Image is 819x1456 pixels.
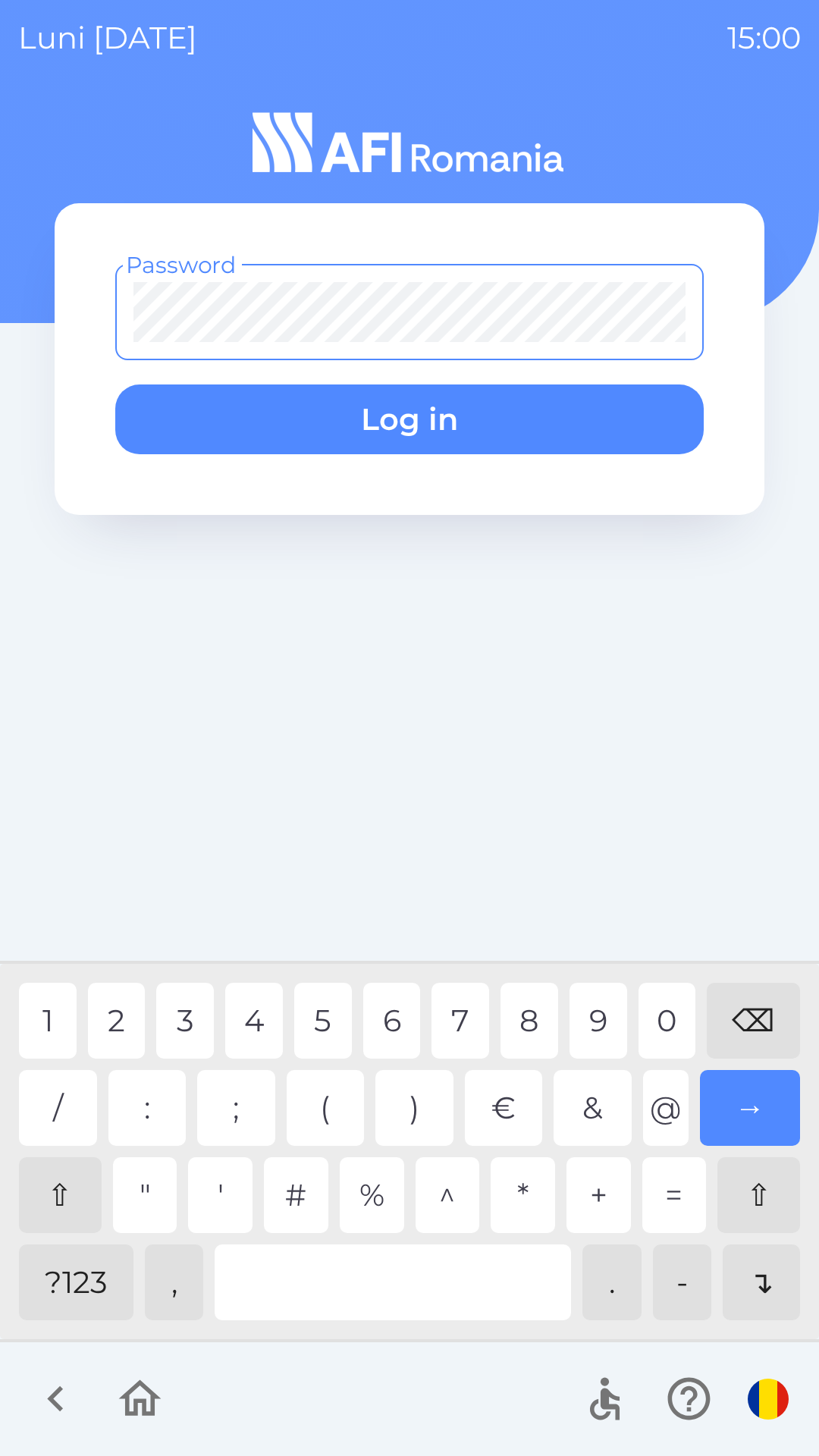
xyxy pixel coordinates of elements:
[55,106,764,179] img: Logo
[18,15,197,61] p: luni [DATE]
[727,15,801,61] p: 15:00
[748,1379,789,1420] img: ro flag
[115,384,704,454] button: Log in
[126,249,236,281] label: Password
